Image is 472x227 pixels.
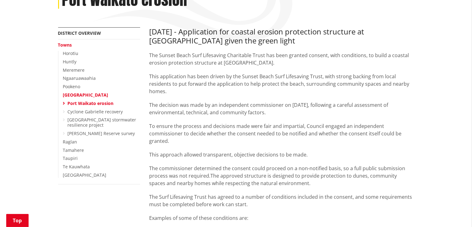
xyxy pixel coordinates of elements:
a: Taupiri [63,155,78,161]
p: To ensure the process and decisions made were fair and impartial, Council engaged an independent ... [149,122,414,145]
p: The Sunset Beach Surf Lifesaving Charitable Trust has been granted consent, with conditions, to b... [149,52,414,66]
p: The decision was made by an independent commissioner on [DATE], following a careful assessment of... [149,101,414,116]
a: Horotiu [63,50,79,56]
a: Pookeno [63,84,80,89]
a: Ngaaruawaahia [63,75,96,81]
h3: [DATE] - Application for coastal erosion protection structure at [GEOGRAPHIC_DATA] given the gree... [149,27,414,45]
a: Huntly [63,59,77,65]
p: This approach allowed transparent, objective decisions to be made. [149,151,414,158]
p: The Surf Lifesaving Trust has agreed to a number of conditions included in the consent, and some ... [149,193,414,208]
a: [GEOGRAPHIC_DATA] [63,172,107,178]
a: Towns [58,42,72,48]
p: This application has been driven by the Sunset Beach Surf Lifesaving Trust, with strong backing f... [149,73,414,95]
a: District overview [58,30,101,36]
a: [GEOGRAPHIC_DATA] [63,92,108,98]
iframe: Messenger Launcher [443,201,466,223]
p: Examples of some of these conditions are: [149,214,414,222]
a: Meremere [63,67,85,73]
a: [PERSON_NAME] Reserve survey [68,130,135,136]
a: Port Waikato erosion [68,100,114,106]
a: Cyclone Gabrielle recovery [68,109,123,115]
a: Te Kauwhata [63,164,90,170]
a: Top [6,214,29,227]
a: [GEOGRAPHIC_DATA] stormwater resilience project [68,117,136,128]
p: The commissioner determined the consent could proceed on a non-notified basis, so a full public s... [149,165,414,187]
a: Raglan [63,139,77,145]
a: Tamahere [63,147,84,153]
